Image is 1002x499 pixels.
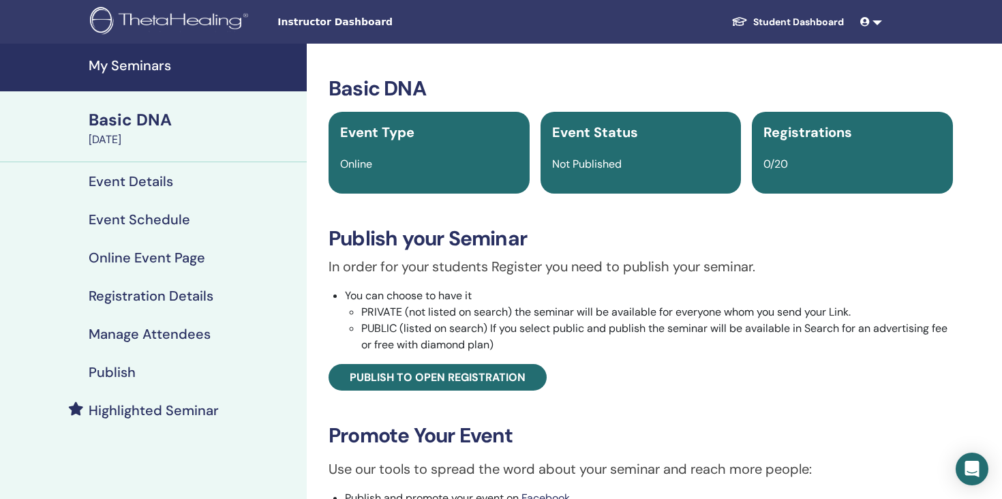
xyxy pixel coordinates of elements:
[277,15,482,29] span: Instructor Dashboard
[329,423,953,448] h3: Promote Your Event
[89,108,299,132] div: Basic DNA
[361,304,953,320] li: PRIVATE (not listed on search) the seminar will be available for everyone whom you send your Link.
[956,453,988,485] div: Open Intercom Messenger
[89,288,213,304] h4: Registration Details
[329,76,953,101] h3: Basic DNA
[89,249,205,266] h4: Online Event Page
[340,157,372,171] span: Online
[552,123,638,141] span: Event Status
[89,402,219,419] h4: Highlighted Seminar
[329,459,953,479] p: Use our tools to spread the word about your seminar and reach more people:
[89,211,190,228] h4: Event Schedule
[89,326,211,342] h4: Manage Attendees
[763,157,788,171] span: 0/20
[552,157,622,171] span: Not Published
[80,108,307,148] a: Basic DNA[DATE]
[90,7,253,37] img: logo.png
[350,370,526,384] span: Publish to open registration
[89,364,136,380] h4: Publish
[329,226,953,251] h3: Publish your Seminar
[89,173,173,190] h4: Event Details
[89,57,299,74] h4: My Seminars
[731,16,748,27] img: graduation-cap-white.svg
[329,256,953,277] p: In order for your students Register you need to publish your seminar.
[763,123,852,141] span: Registrations
[361,320,953,353] li: PUBLIC (listed on search) If you select public and publish the seminar will be available in Searc...
[345,288,953,353] li: You can choose to have it
[329,364,547,391] a: Publish to open registration
[340,123,414,141] span: Event Type
[89,132,299,148] div: [DATE]
[720,10,855,35] a: Student Dashboard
